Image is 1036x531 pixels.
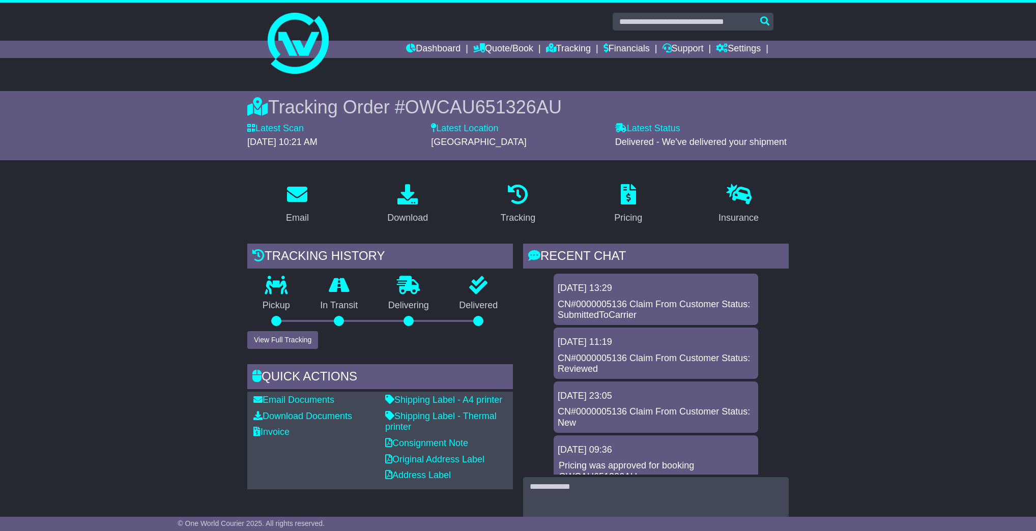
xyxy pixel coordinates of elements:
[385,470,451,480] a: Address Label
[247,137,318,147] span: [DATE] 10:21 AM
[546,41,591,58] a: Tracking
[247,300,305,311] p: Pickup
[247,244,513,271] div: Tracking history
[501,211,535,225] div: Tracking
[558,353,754,375] div: CN#0000005136 Claim From Customer Status: Reviewed
[387,211,428,225] div: Download
[253,427,290,437] a: Invoice
[444,300,513,311] p: Delivered
[305,300,373,311] p: In Transit
[663,41,704,58] a: Support
[431,123,498,134] label: Latest Location
[716,41,761,58] a: Settings
[385,411,497,432] a: Shipping Label - Thermal printer
[615,123,680,134] label: Latest Status
[385,438,468,448] a: Consignment Note
[718,211,759,225] div: Insurance
[279,181,315,228] a: Email
[558,299,754,321] div: CN#0000005136 Claim From Customer Status: SubmittedToCarrier
[615,137,787,147] span: Delivered - We've delivered your shipment
[178,519,325,527] span: © One World Courier 2025. All rights reserved.
[247,331,318,349] button: View Full Tracking
[473,41,533,58] a: Quote/Book
[558,391,754,402] div: [DATE] 23:05
[558,337,754,348] div: [DATE] 11:19
[247,96,789,118] div: Tracking Order #
[494,181,542,228] a: Tracking
[614,211,642,225] div: Pricing
[247,364,513,392] div: Quick Actions
[558,445,754,456] div: [DATE] 09:36
[603,41,650,58] a: Financials
[247,123,304,134] label: Latest Scan
[405,97,562,117] span: OWCAU651326AU
[253,411,352,421] a: Download Documents
[381,181,435,228] a: Download
[558,406,754,428] div: CN#0000005136 Claim From Customer Status: New
[523,244,789,271] div: RECENT CHAT
[712,181,765,228] a: Insurance
[406,41,461,58] a: Dashboard
[385,395,502,405] a: Shipping Label - A4 printer
[253,395,334,405] a: Email Documents
[286,211,309,225] div: Email
[431,137,526,147] span: [GEOGRAPHIC_DATA]
[608,181,649,228] a: Pricing
[373,300,444,311] p: Delivering
[558,283,754,294] div: [DATE] 13:29
[385,454,484,464] a: Original Address Label
[559,460,753,482] p: Pricing was approved for booking OWCAU651326AU.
